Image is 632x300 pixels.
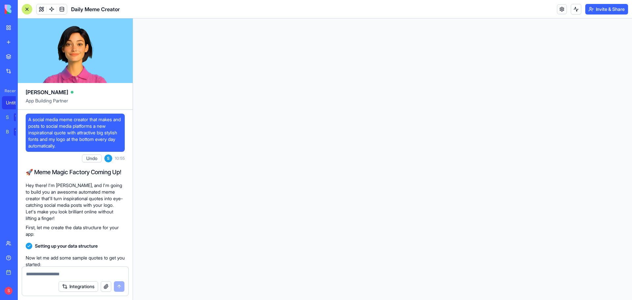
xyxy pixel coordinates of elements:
div: Blog Generation Pro [6,128,9,135]
span: S [5,287,13,295]
span: App Building Partner [26,97,125,109]
h1: Daily Meme Creator [71,5,120,13]
span: S [104,154,112,162]
button: Integrations [59,281,98,292]
span: A social media meme creator that makes and posts to social media platforms a new inspirational qu... [28,116,122,149]
a: Untitled App [2,96,28,109]
div: TRY [14,128,24,136]
div: Untitled App [6,99,24,106]
a: Social Media Content GeneratorTRY [2,111,28,124]
p: First, let me create the data structure for your app: [26,224,125,237]
img: logo [5,5,45,14]
span: [PERSON_NAME] [26,88,68,96]
p: Hey there! I'm [PERSON_NAME], and I'm going to build you an awesome automated meme creator that'l... [26,182,125,222]
span: Recent [2,88,16,94]
span: 10:55 [115,156,125,161]
div: Social Media Content Generator [6,114,9,121]
a: Blog Generation ProTRY [2,125,28,138]
span: Setting up your data structure [35,243,98,249]
h1: 🚀 Meme Magic Factory Coming Up! [26,168,125,177]
button: Invite & Share [585,4,628,14]
p: Now let me add some sample quotes to get you started: [26,255,125,268]
button: Undo [82,154,102,162]
div: TRY [14,113,24,121]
